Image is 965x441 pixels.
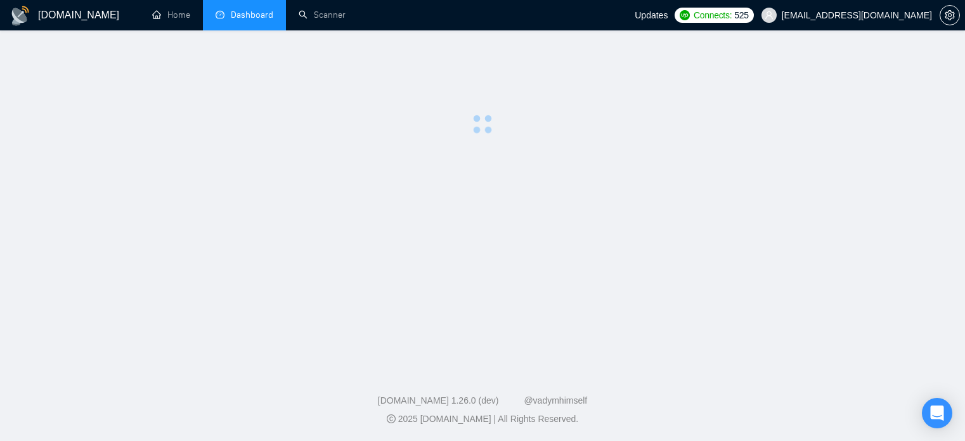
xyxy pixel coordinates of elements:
[231,10,273,20] span: Dashboard
[940,10,960,20] a: setting
[765,11,774,20] span: user
[524,395,587,406] a: @vadymhimself
[152,10,190,20] a: homeHome
[922,398,952,428] div: Open Intercom Messenger
[387,414,396,423] span: copyright
[940,5,960,25] button: setting
[299,10,346,20] a: searchScanner
[10,6,30,26] img: logo
[635,10,668,20] span: Updates
[734,8,748,22] span: 525
[940,10,959,20] span: setting
[680,10,690,20] img: upwork-logo.png
[378,395,499,406] a: [DOMAIN_NAME] 1.26.0 (dev)
[694,8,732,22] span: Connects:
[10,412,955,426] div: 2025 [DOMAIN_NAME] | All Rights Reserved.
[216,10,224,19] span: dashboard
